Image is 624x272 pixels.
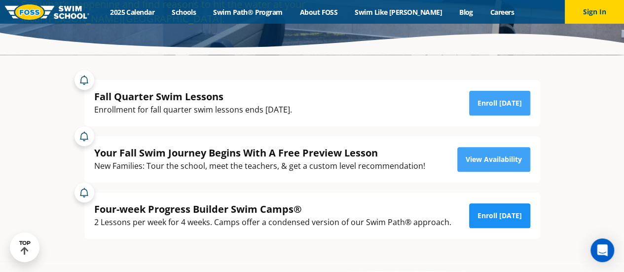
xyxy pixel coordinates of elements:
img: FOSS Swim School Logo [5,4,89,20]
div: New Families: Tour the school, meet the teachers, & get a custom level recommendation! [94,159,425,173]
a: Careers [481,7,522,17]
a: Swim Path® Program [205,7,291,17]
a: About FOSS [291,7,346,17]
a: Schools [163,7,205,17]
a: Swim Like [PERSON_NAME] [346,7,451,17]
a: Enroll [DATE] [469,91,530,116]
div: TOP [19,240,31,255]
a: Blog [450,7,481,17]
div: Fall Quarter Swim Lessons [94,90,292,103]
a: Enroll [DATE] [469,203,530,228]
div: 2 Lessons per week for 4 weeks. Camps offer a condensed version of our Swim Path® approach. [94,216,451,229]
a: 2025 Calendar [102,7,163,17]
div: Open Intercom Messenger [590,238,614,262]
a: View Availability [457,147,530,172]
div: Enrollment for fall quarter swim lessons ends [DATE]. [94,103,292,117]
div: Your Fall Swim Journey Begins With A Free Preview Lesson [94,146,425,159]
div: Four-week Progress Builder Swim Camps® [94,202,451,216]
